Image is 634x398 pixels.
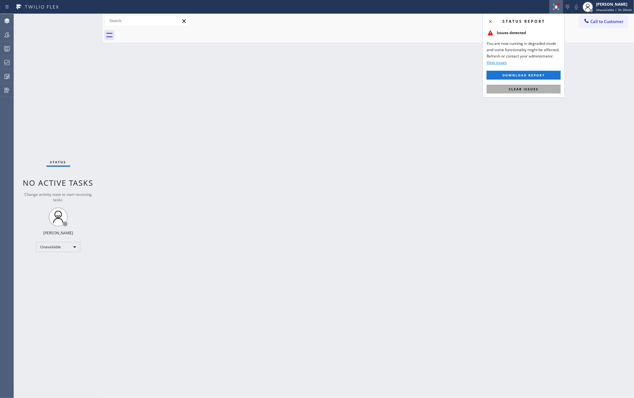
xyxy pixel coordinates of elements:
[596,2,632,7] div: [PERSON_NAME]
[50,160,66,164] span: Status
[36,242,80,252] div: Unavailable
[105,16,189,26] input: Search
[590,19,624,24] span: Call to Customer
[25,192,92,202] span: Change activity state to start receiving tasks.
[579,15,628,27] button: Call to Customer
[43,230,73,236] div: [PERSON_NAME]
[596,8,632,12] span: Unavailable | 5h 30min
[23,178,94,188] span: No active tasks
[572,3,581,11] button: Mute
